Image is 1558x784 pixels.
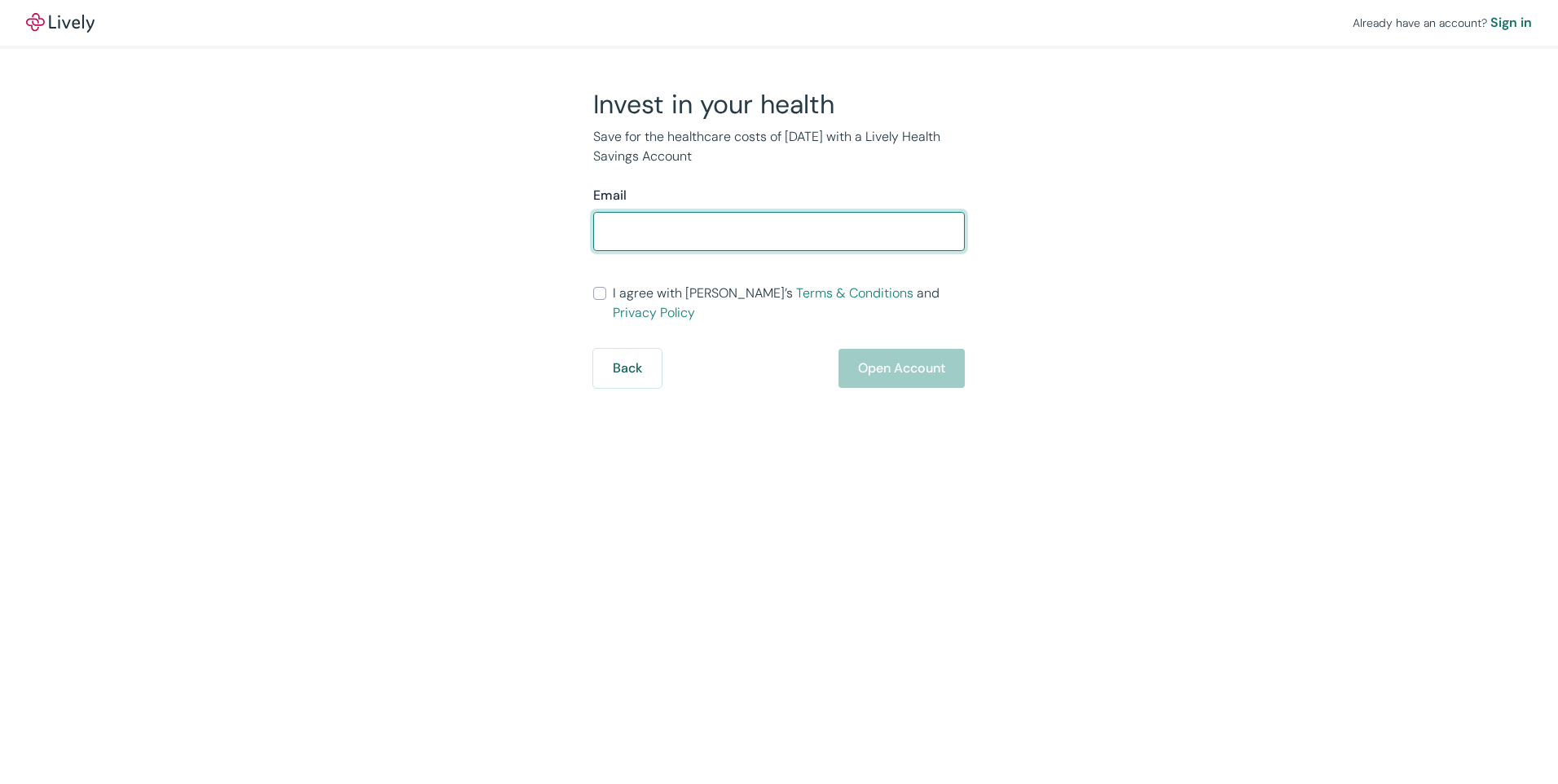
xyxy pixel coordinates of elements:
[593,88,965,121] h2: Invest in your health
[26,13,95,33] a: LivelyLively
[796,284,913,302] a: Terms & Conditions
[1353,13,1532,33] div: Already have an account?
[613,304,695,321] a: Privacy Policy
[1490,13,1532,33] a: Sign in
[613,284,965,323] span: I agree with [PERSON_NAME]’s and
[593,186,627,205] label: Email
[593,127,965,166] p: Save for the healthcare costs of [DATE] with a Lively Health Savings Account
[26,13,95,33] img: Lively
[593,349,662,388] button: Back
